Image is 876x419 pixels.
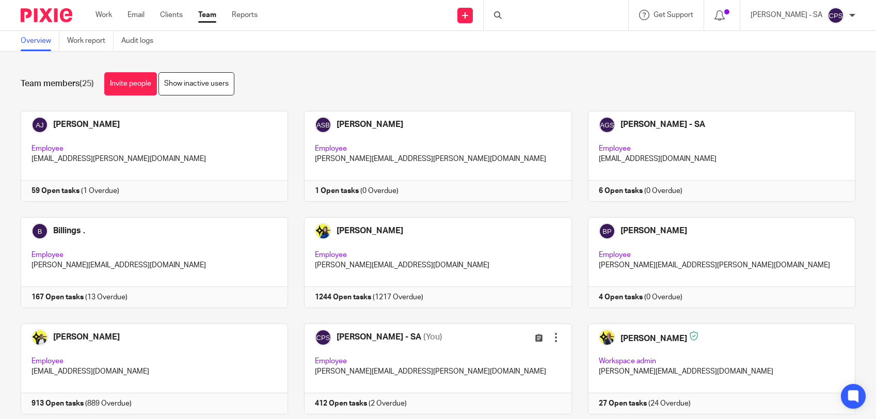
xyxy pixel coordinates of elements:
[21,8,72,22] img: Pixie
[104,72,157,95] a: Invite people
[158,72,234,95] a: Show inactive users
[160,10,183,20] a: Clients
[198,10,216,20] a: Team
[95,10,112,20] a: Work
[654,11,693,19] span: Get Support
[751,10,822,20] p: [PERSON_NAME] - SA
[128,10,145,20] a: Email
[21,78,94,89] h1: Team members
[827,7,844,24] img: svg%3E
[67,31,114,51] a: Work report
[79,79,94,88] span: (25)
[232,10,258,20] a: Reports
[21,31,59,51] a: Overview
[121,31,161,51] a: Audit logs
